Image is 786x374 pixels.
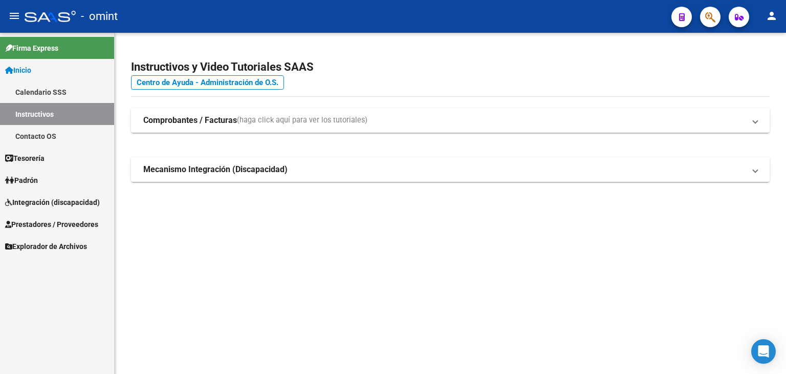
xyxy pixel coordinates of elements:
[143,115,237,126] strong: Comprobantes / Facturas
[8,10,20,22] mat-icon: menu
[5,175,38,186] span: Padrón
[81,5,118,28] span: - omint
[5,241,87,252] span: Explorador de Archivos
[751,339,776,364] div: Open Intercom Messenger
[131,157,770,182] mat-expansion-panel-header: Mecanismo Integración (Discapacidad)
[5,153,45,164] span: Tesorería
[5,219,98,230] span: Prestadores / Proveedores
[143,164,288,175] strong: Mecanismo Integración (Discapacidad)
[5,43,58,54] span: Firma Express
[237,115,367,126] span: (haga click aquí para ver los tutoriales)
[131,57,770,77] h2: Instructivos y Video Tutoriales SAAS
[131,75,284,90] a: Centro de Ayuda - Administración de O.S.
[766,10,778,22] mat-icon: person
[5,65,31,76] span: Inicio
[131,108,770,133] mat-expansion-panel-header: Comprobantes / Facturas(haga click aquí para ver los tutoriales)
[5,197,100,208] span: Integración (discapacidad)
